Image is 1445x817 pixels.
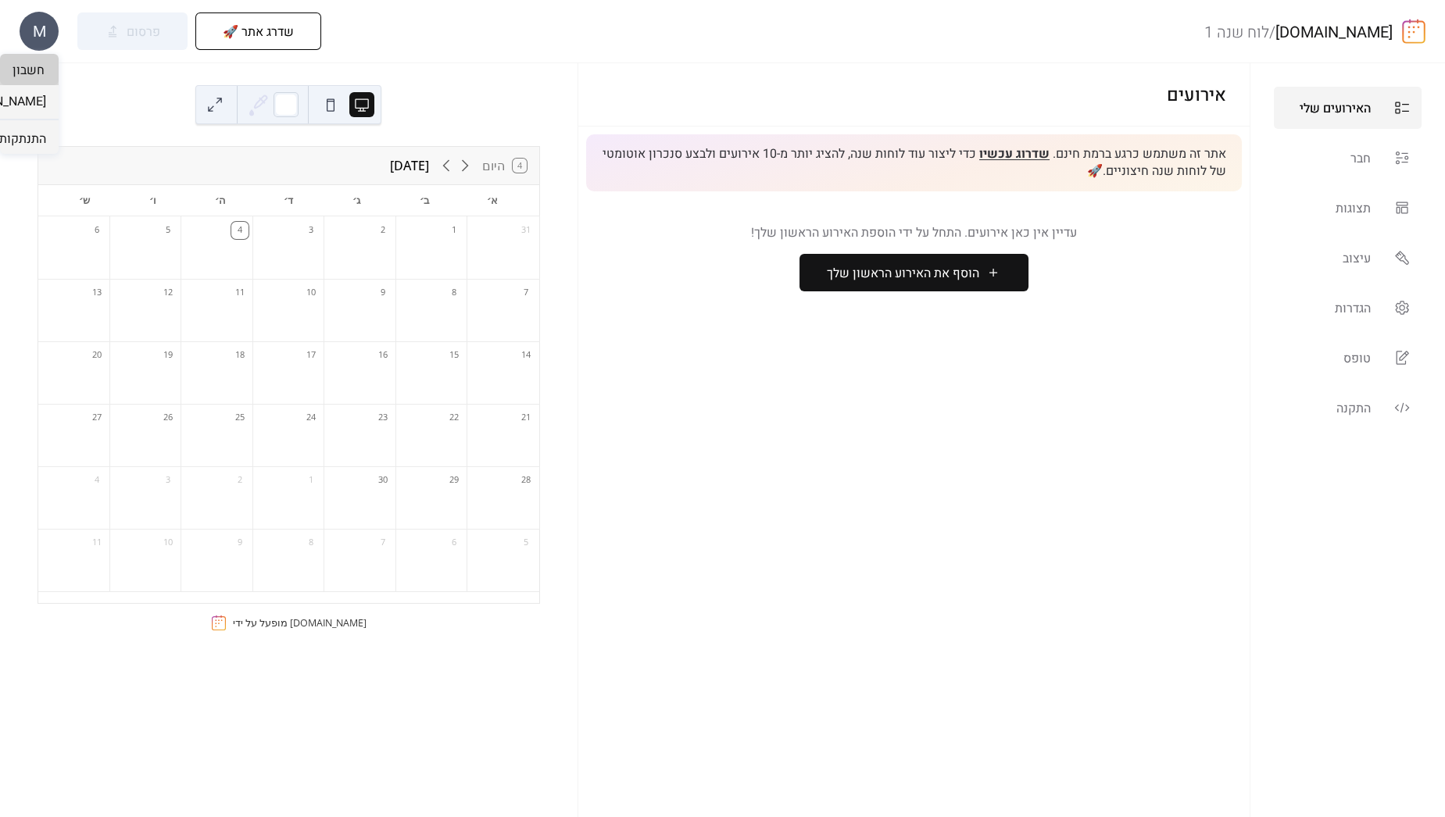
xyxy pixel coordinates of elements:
[231,534,249,551] div: 9
[88,472,106,489] div: 4
[302,284,320,301] div: 10
[88,222,106,239] div: 6
[1275,21,1393,44] a: [DOMAIN_NAME]
[323,185,391,216] div: ג׳
[159,409,177,426] div: 26
[1204,21,1269,44] b: לוח שנה 1
[1274,387,1422,429] a: התקנה
[391,185,459,216] div: ב׳
[88,409,106,426] div: 27
[195,12,321,50] button: שדרג אתר 🚀
[602,254,1226,291] a: הוסף את האירוע הראשון שלך
[602,223,1226,242] span: עדיין אין כאן אירועים. התחל על ידי הוספת האירוע הראשון שלך!
[445,222,463,239] div: 1
[159,472,177,489] div: 3
[390,156,429,175] div: [DATE]
[1402,19,1425,44] img: logo
[302,222,320,239] div: 3
[20,12,59,51] div: M
[159,534,177,551] div: 10
[1274,287,1422,329] a: הגדרות
[233,615,367,629] div: מופעל על ידי
[1274,137,1422,179] a: חבר
[1336,199,1371,218] span: תצוגות
[1336,399,1371,418] span: התקנה
[255,185,323,216] div: ד׳
[1350,149,1371,168] span: חבר
[231,222,249,239] div: 4
[231,409,249,426] div: 25
[517,284,535,301] div: 7
[302,347,320,364] div: 17
[302,472,320,489] div: 1
[1343,349,1371,368] span: טופס
[223,23,294,41] span: שדרג אתר 🚀
[979,144,1050,163] a: שדרוג עכשיו
[602,145,1226,180] span: אתר זה משתמש כרגע ברמת חינם. כדי ליצור עוד לוחות שנה, להציג יותר מ-10 אירועים ולבצע סנכרון אוטומט...
[374,284,392,301] div: 9
[799,254,1028,291] button: הוסף את האירוע הראשון שלך
[159,284,177,301] div: 12
[517,347,535,364] div: 14
[231,347,249,364] div: 18
[159,222,177,239] div: 5
[517,534,535,551] div: 5
[302,409,320,426] div: 24
[1274,187,1422,229] a: תצוגות
[445,347,463,364] div: 15
[459,185,527,216] div: א׳
[13,61,45,80] span: חשבון
[1274,237,1422,279] a: עיצוב
[445,284,463,301] div: 8
[445,409,463,426] div: 22
[159,347,177,364] div: 19
[374,409,392,426] div: 23
[517,472,535,489] div: 28
[187,185,255,216] div: ה׳
[88,534,106,551] div: 11
[445,472,463,489] div: 29
[445,534,463,551] div: 6
[88,347,106,364] div: 20
[1300,99,1371,118] span: האירועים שלי
[1269,21,1275,44] b: /
[517,222,535,239] div: 31
[827,264,979,283] span: הוסף את האירוע הראשון שלך
[119,185,187,216] div: ו׳
[231,284,249,301] div: 11
[374,472,392,489] div: 30
[231,472,249,489] div: 2
[1335,299,1371,318] span: הגדרות
[1167,82,1226,109] span: אירועים
[1343,249,1371,268] span: עיצוב
[1274,87,1422,129] a: האירועים שלי
[517,409,535,426] div: 21
[51,185,119,216] div: ש׳
[290,615,367,629] a: [DOMAIN_NAME]
[374,222,392,239] div: 2
[374,347,392,364] div: 16
[302,534,320,551] div: 8
[1274,337,1422,379] a: טופס
[374,534,392,551] div: 7
[88,284,106,301] div: 13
